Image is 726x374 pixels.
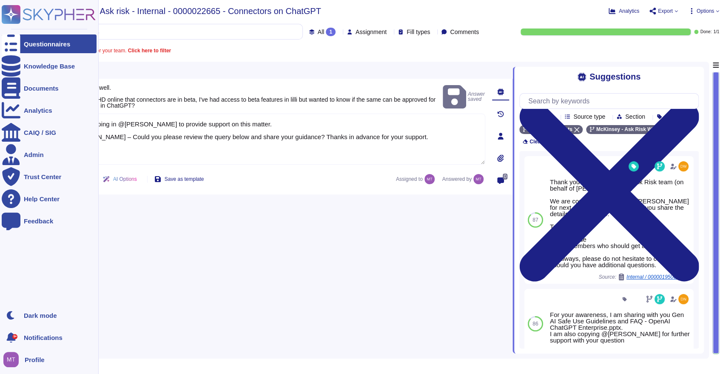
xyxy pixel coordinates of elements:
div: Feedback [24,218,53,224]
img: user [678,294,689,304]
div: 9+ [12,334,17,339]
span: Done: [700,30,712,34]
span: 87 [532,217,538,223]
div: Admin [24,151,44,158]
button: Save as template [148,171,211,188]
b: Click here to filter [126,48,171,54]
a: Trust Center [2,167,97,186]
span: A question is assigned to you or your team. [29,48,171,53]
span: Options [697,9,714,14]
a: Documents [2,79,97,97]
div: Dark mode [24,312,57,319]
a: CAIQ / SIG [2,123,97,142]
span: AI Options [113,177,137,182]
a: Knowledge Base [2,57,97,75]
span: Answered by [442,177,472,182]
span: Ask risk - Internal - 0000022665 - Connectors on ChatGPT [100,7,321,15]
span: Export [658,9,673,14]
textarea: We are looping in @[PERSON_NAME] to provide support on this matter. @[PERSON_NAME] – Could you pl... [60,114,485,165]
div: Knowledge Base [24,63,75,69]
span: Profile [25,357,45,363]
a: Questionnaires [2,34,97,53]
div: For your awareness, I am sharing with you Gen AI Safe Use Guidelines and FAQ - OpenAI ChatGPT Ent... [550,311,690,343]
span: Notifications [24,334,63,341]
span: 0 [503,174,507,180]
span: 86 [532,321,538,326]
span: Answer saved [443,83,485,110]
div: Analytics [24,107,52,114]
img: user [3,352,19,367]
div: 1 [326,28,336,36]
span: Analytics [619,9,639,14]
img: user [424,174,435,184]
span: 1 / 1 [713,30,719,34]
div: Questionnaires [24,41,70,47]
div: Trust Center [24,174,61,180]
div: Documents [24,85,59,91]
span: Assigned to [396,174,439,184]
input: Search by keywords [524,94,698,108]
span: Hope all is well. I see on GHD online that connectors are in beta, I've had access to beta featur... [70,84,436,109]
span: All [318,29,325,35]
button: Analytics [609,8,639,14]
img: user [473,174,484,184]
div: CAIQ / SIG [24,129,56,136]
a: Analytics [2,101,97,120]
input: Search by keywords [34,24,302,39]
div: Help Center [24,196,60,202]
span: Assignment [356,29,387,35]
img: user [678,161,689,171]
button: user [2,350,25,369]
span: Comments [450,29,479,35]
span: Save as template [165,177,204,182]
a: Help Center [2,189,97,208]
a: Admin [2,145,97,164]
a: Feedback [2,211,97,230]
span: Fill types [407,29,430,35]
